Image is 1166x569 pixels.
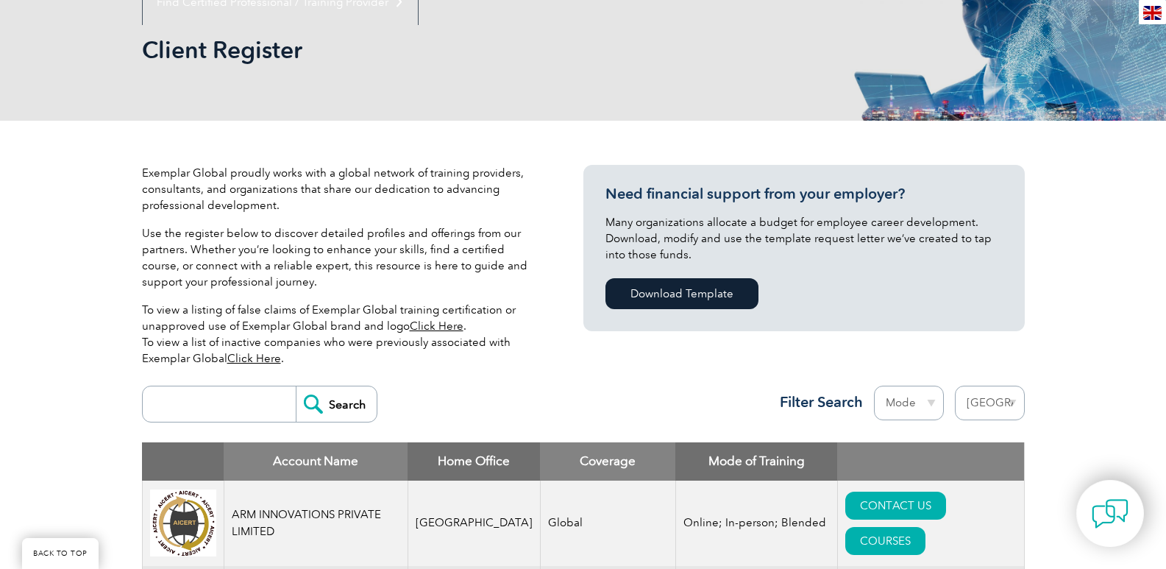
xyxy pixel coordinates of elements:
h2: Client Register [142,38,760,62]
p: To view a listing of false claims of Exemplar Global training certification or unapproved use of ... [142,302,539,367]
input: Search [296,386,377,422]
img: contact-chat.png [1092,495,1128,532]
a: CONTACT US [845,492,946,520]
td: Online; In-person; Blended [675,481,837,566]
img: d4f7149c-8dc9-ef11-a72f-002248108aed-logo.jpg [150,490,216,556]
th: Account Name: activate to sort column descending [224,442,408,481]
a: Click Here [227,352,281,365]
h3: Filter Search [771,393,863,411]
p: Use the register below to discover detailed profiles and offerings from our partners. Whether you... [142,225,539,290]
a: BACK TO TOP [22,538,99,569]
p: Many organizations allocate a budget for employee career development. Download, modify and use th... [605,214,1003,263]
a: COURSES [845,527,925,555]
td: Global [540,481,675,566]
td: ARM INNOVATIONS PRIVATE LIMITED [224,481,408,566]
th: Mode of Training: activate to sort column ascending [675,442,837,481]
th: Coverage: activate to sort column ascending [540,442,675,481]
a: Click Here [410,319,463,333]
td: [GEOGRAPHIC_DATA] [408,481,540,566]
p: Exemplar Global proudly works with a global network of training providers, consultants, and organ... [142,165,539,213]
img: en [1143,6,1162,20]
th: : activate to sort column ascending [837,442,1024,481]
th: Home Office: activate to sort column ascending [408,442,540,481]
h3: Need financial support from your employer? [605,185,1003,203]
a: Download Template [605,278,758,309]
